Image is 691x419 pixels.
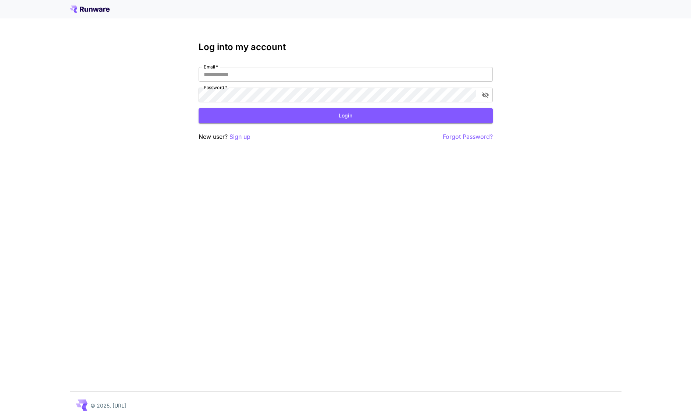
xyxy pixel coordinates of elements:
[204,64,218,70] label: Email
[204,84,227,91] label: Password
[199,42,493,52] h3: Log into my account
[229,132,250,141] button: Sign up
[199,108,493,123] button: Login
[443,132,493,141] button: Forgot Password?
[199,132,250,141] p: New user?
[90,402,126,409] p: © 2025, [URL]
[479,88,492,102] button: toggle password visibility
